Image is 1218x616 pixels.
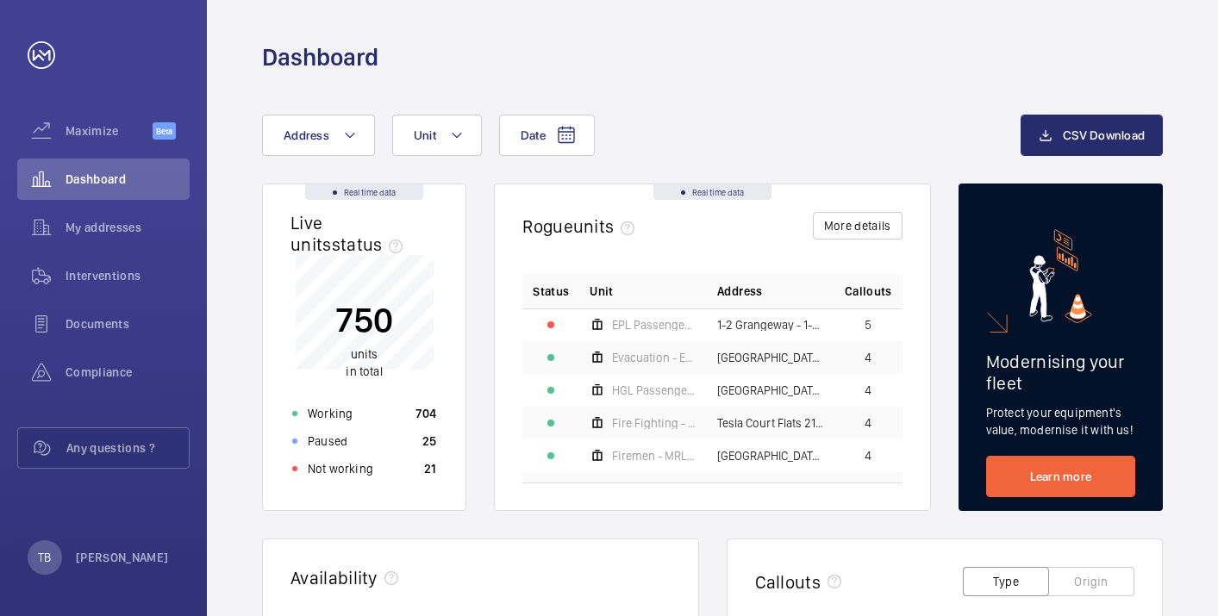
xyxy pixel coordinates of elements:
span: status [332,233,410,255]
p: 704 [415,405,436,422]
span: 4 [865,384,871,396]
h2: Availability [290,567,378,588]
button: Origin [1048,567,1134,596]
span: Any questions ? [66,439,189,457]
button: Address [262,115,375,156]
span: 5 [865,319,871,331]
span: 4 [865,450,871,462]
span: [GEOGRAPHIC_DATA] - [GEOGRAPHIC_DATA] [717,384,824,396]
span: Unit [590,283,613,300]
span: HGL Passenger Lift [612,384,696,396]
p: Working [308,405,353,422]
h2: Rogue [522,215,641,237]
span: Beta [153,122,176,140]
span: Tesla Court Flats 21-40 - High Risk Building - Tesla Court Flats 21-40 [717,417,824,429]
div: Real time data [305,184,423,200]
a: Learn more [986,456,1135,497]
button: More details [813,212,903,240]
span: EPL Passenger Lift [612,319,696,331]
span: units [573,215,642,237]
p: 750 [335,298,393,341]
p: TB [38,549,51,566]
span: Compliance [66,364,190,381]
span: Fire Fighting - Tesla court 21-40 [612,417,696,429]
p: 21 [424,460,437,477]
span: My addresses [66,219,190,236]
span: Interventions [66,267,190,284]
span: Callouts [845,283,892,300]
span: [GEOGRAPHIC_DATA] C Flats 45-101 - High Risk Building - [GEOGRAPHIC_DATA] 45-101 [717,352,824,364]
h2: Modernising your fleet [986,351,1135,394]
p: 25 [422,432,437,450]
h1: Dashboard [262,41,378,73]
span: Firemen - MRL Passenger Lift [612,450,696,462]
span: CSV Download [1063,128,1145,142]
span: Unit [414,128,436,142]
span: Address [284,128,329,142]
button: Date [499,115,595,156]
span: [GEOGRAPHIC_DATA] - [GEOGRAPHIC_DATA] [717,450,824,462]
span: Dashboard [66,171,190,188]
div: Real time data [653,184,771,200]
p: Status [533,283,569,300]
p: in total [335,345,393,380]
span: Maximize [66,122,153,140]
span: units [351,347,378,361]
p: Protect your equipment's value, modernise it with us! [986,404,1135,439]
h2: Callouts [755,571,821,593]
span: 4 [865,417,871,429]
button: Type [963,567,1049,596]
p: Not working [308,460,373,477]
img: marketing-card.svg [1029,229,1092,323]
span: Address [717,283,762,300]
span: Date [521,128,546,142]
button: CSV Download [1021,115,1163,156]
span: 1-2 Grangeway - 1-2 [GEOGRAPHIC_DATA] [717,319,824,331]
p: [PERSON_NAME] [76,549,169,566]
h2: Live units [290,212,409,255]
p: Paused [308,432,347,450]
span: 4 [865,352,871,364]
span: Evacuation - EPL No 3 Flats 45-101 L/h [612,352,696,364]
span: Documents [66,315,190,333]
button: Unit [392,115,482,156]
